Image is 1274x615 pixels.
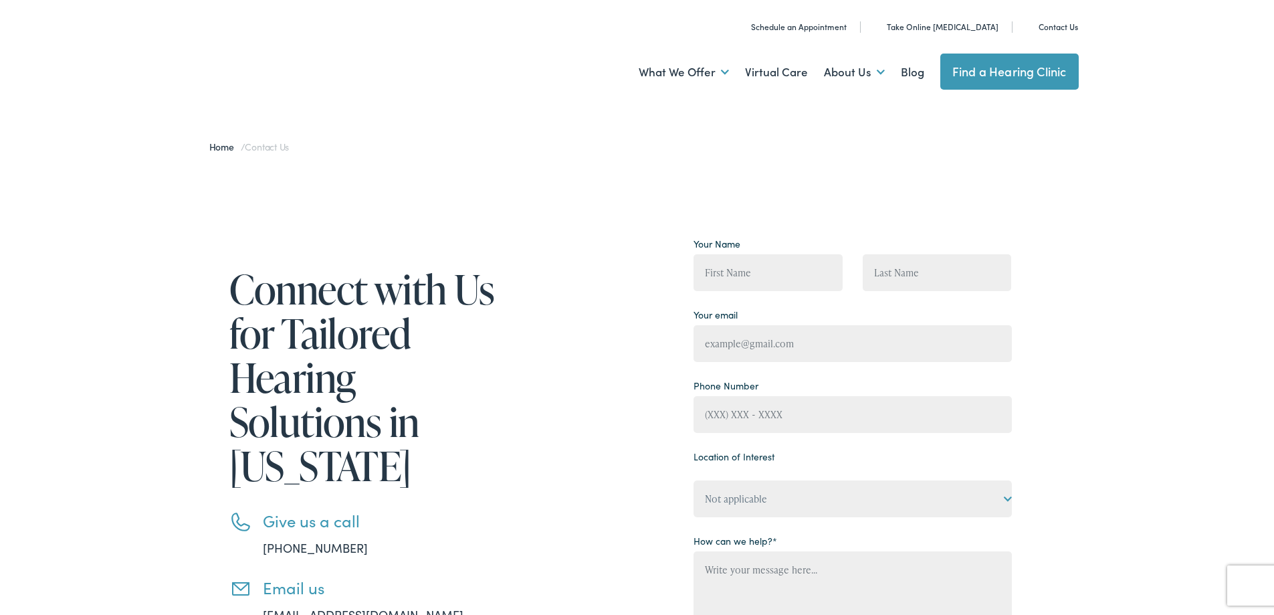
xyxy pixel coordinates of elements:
[824,48,885,97] a: About Us
[694,379,758,393] label: Phone Number
[694,237,740,251] label: Your Name
[736,21,847,32] a: Schedule an Appointment
[229,267,504,488] h1: Connect with Us for Tailored Hearing Solutions in [US_STATE]
[694,396,1012,433] input: (XXX) XXX - XXXX
[1024,20,1033,33] img: utility icon
[872,20,881,33] img: utility icon
[209,140,241,153] a: Home
[694,325,1012,362] input: example@gmail.com
[263,578,504,598] h3: Email us
[745,48,808,97] a: Virtual Care
[694,308,738,322] label: Your email
[872,21,998,32] a: Take Online [MEDICAL_DATA]
[736,20,746,33] img: utility icon
[263,539,368,556] a: [PHONE_NUMBER]
[209,140,290,153] span: /
[901,48,924,97] a: Blog
[1024,21,1078,32] a: Contact Us
[694,254,843,291] input: First Name
[694,450,774,464] label: Location of Interest
[263,511,504,531] h3: Give us a call
[940,54,1079,90] a: Find a Hearing Clinic
[694,534,777,548] label: How can we help?
[863,254,1012,291] input: Last Name
[639,48,729,97] a: What We Offer
[245,140,289,153] span: Contact Us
